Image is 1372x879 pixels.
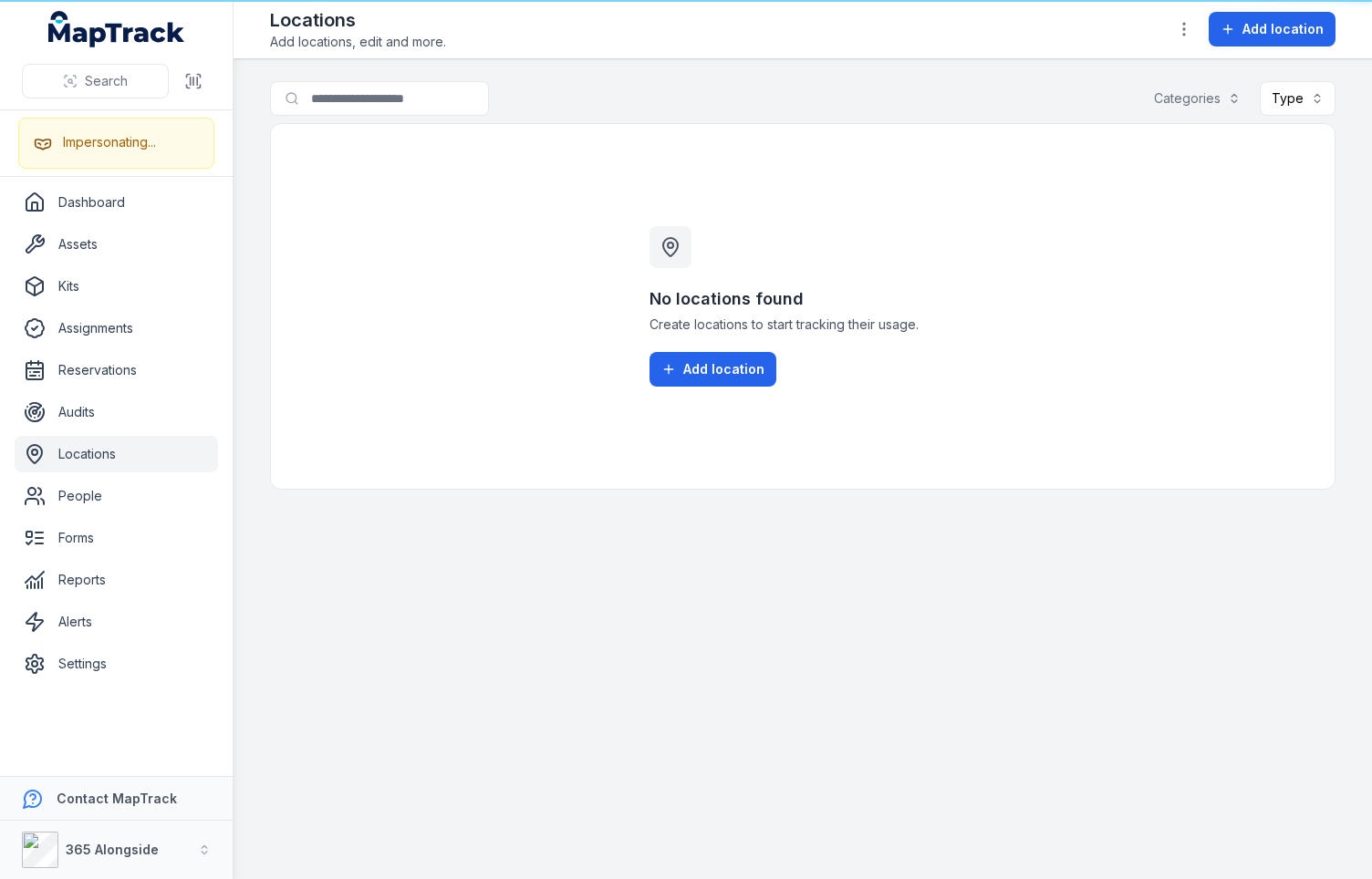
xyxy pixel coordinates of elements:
[683,360,764,378] span: Add location
[48,11,185,47] a: MapTrack
[270,33,446,51] span: Add locations, edit and more.
[15,520,218,556] a: Forms
[15,646,218,682] a: Settings
[1209,12,1336,47] button: Add location
[650,352,776,387] button: Add location
[15,310,218,346] a: Assignments
[63,133,156,151] div: Impersonating...
[15,184,218,221] a: Dashboard
[15,604,218,640] a: Alerts
[1242,20,1324,38] span: Add location
[1142,81,1252,116] button: Categories
[15,352,218,388] a: Reservations
[650,315,956,334] span: Create locations to start tracking their usage.
[57,791,177,806] strong: Contact MapTrack
[270,7,446,33] h2: Locations
[85,72,128,90] span: Search
[15,394,218,430] a: Audits
[22,64,169,98] button: Search
[15,436,218,472] a: Locations
[650,286,956,312] h3: No locations found
[15,562,218,598] a: Reports
[15,478,218,514] a: People
[15,268,218,305] a: Kits
[1260,81,1336,116] button: Type
[15,226,218,263] a: Assets
[66,842,159,857] strong: 365 Alongside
